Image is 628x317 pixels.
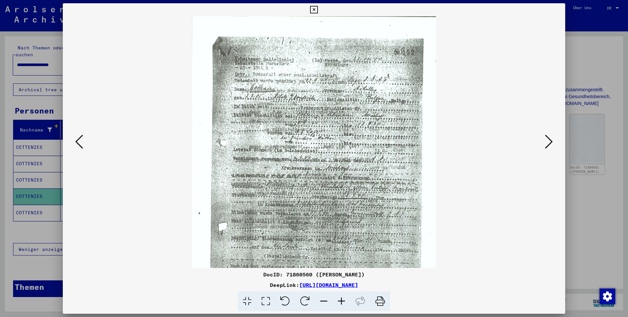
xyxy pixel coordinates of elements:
[599,288,615,304] div: Zustimmung ändern
[299,282,358,288] a: [URL][DOMAIN_NAME]
[63,271,565,278] div: DocID: 71860560 ([PERSON_NAME])
[600,289,615,304] img: Zustimmung ändern
[63,281,565,289] div: DeepLink:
